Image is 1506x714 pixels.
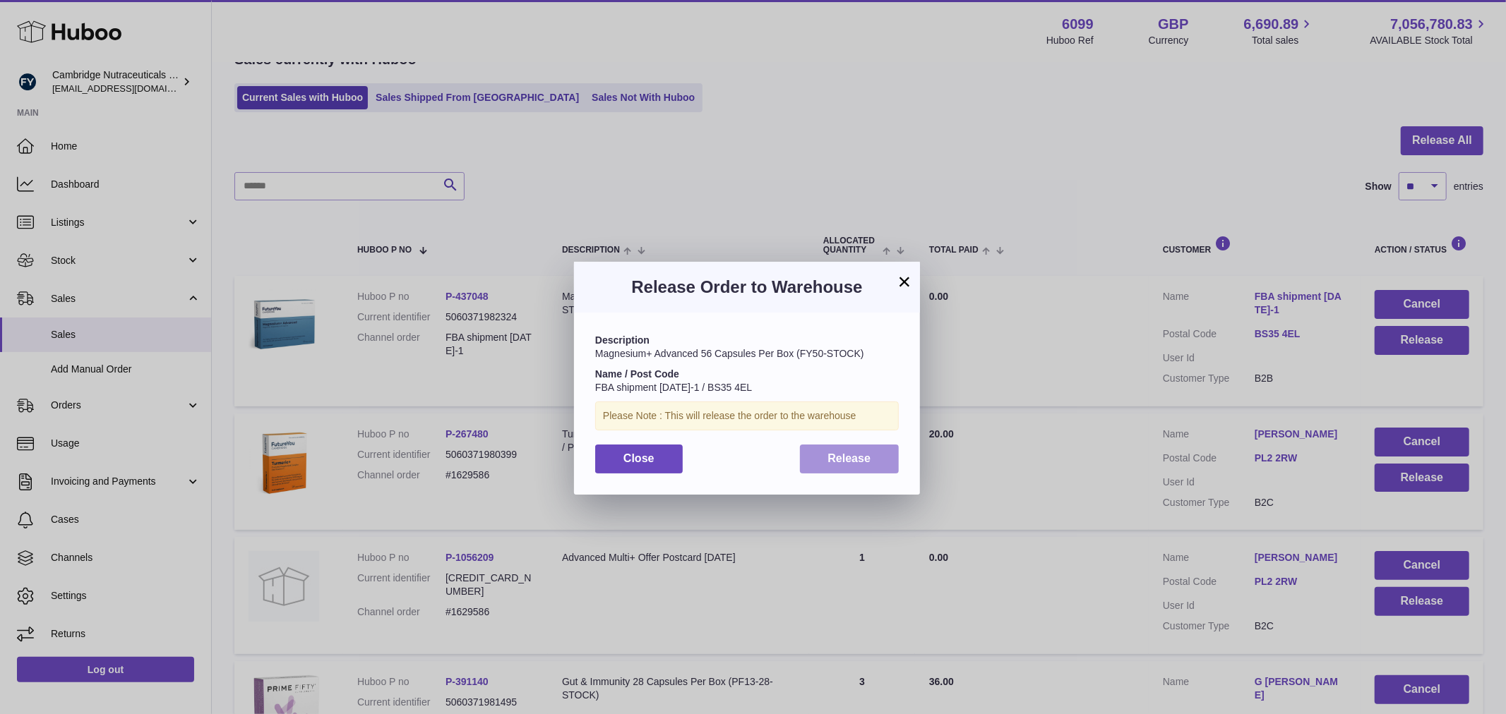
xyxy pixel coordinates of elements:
[595,348,864,359] span: Magnesium+ Advanced 56 Capsules Per Box (FY50-STOCK)
[623,452,655,464] span: Close
[595,334,650,346] strong: Description
[595,401,899,430] div: Please Note : This will release the order to the warehouse
[800,444,900,473] button: Release
[595,382,752,393] span: FBA shipment [DATE]-1 / BS35 4EL
[595,368,679,380] strong: Name / Post Code
[896,273,913,290] button: ×
[828,452,871,464] span: Release
[595,444,683,473] button: Close
[595,276,899,298] h3: Release Order to Warehouse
